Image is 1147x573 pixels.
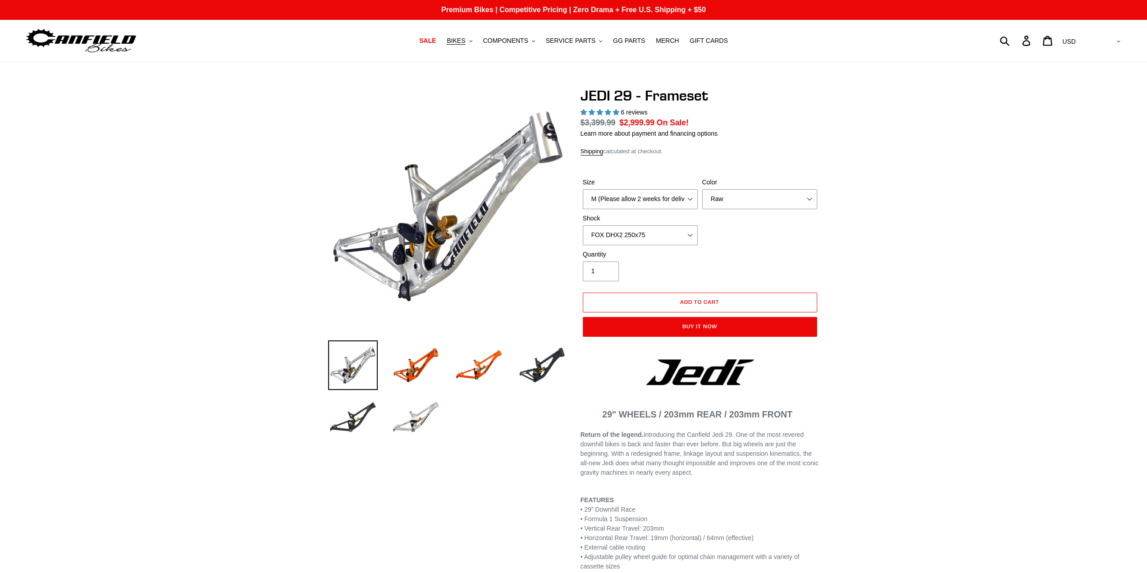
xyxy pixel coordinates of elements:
s: $3,399.99 [580,118,616,127]
button: SERVICE PARTS [541,35,607,47]
button: BIKES [442,35,476,47]
span: BIKES [447,37,465,45]
a: SALE [415,35,440,47]
span: On Sale! [657,117,689,128]
span: • Adjustable pulley wheel guide for optimal chain management with a variety of cassette sizes [580,553,800,570]
b: FEATURES [580,496,614,504]
label: Shock [583,214,698,223]
div: calculated at checkout. [580,147,819,156]
label: Size [583,178,698,187]
span: 6 reviews [621,109,647,116]
h1: JEDI 29 - Frameset [580,87,819,104]
img: Load image into Gallery viewer, JEDI 29 - Frameset [328,340,378,390]
span: Add to cart [680,298,719,305]
span: • External cable routing [580,544,645,551]
label: Quantity [583,250,698,259]
img: Load image into Gallery viewer, JEDI 29 - Frameset [328,393,378,442]
label: Color [702,178,817,187]
img: Load image into Gallery viewer, JEDI 29 - Frameset [391,393,441,442]
span: Introducing the Canfield Jedi 29. One of the most revered downhill bikes is back and faster than ... [580,431,818,476]
span: MERCH [656,37,679,45]
a: Shipping [580,148,603,156]
span: • 29” Downhill Race [580,506,635,513]
a: Learn more about payment and financing options [580,130,717,137]
a: GG PARTS [608,35,649,47]
span: SALE [419,37,436,45]
span: GIFT CARDS [690,37,728,45]
span: 5.00 stars [580,109,621,116]
img: Canfield Bikes [25,27,137,55]
b: Return of the legend. [580,431,644,438]
span: $2,999.99 [619,118,654,127]
a: MERCH [651,35,683,47]
span: COMPONENTS [483,37,528,45]
button: COMPONENTS [479,35,539,47]
span: • Vertical Rear Travel: 203mm • Horizontal Rear Travel: 19mm (horizontal) / 64mm (effective) [580,525,754,541]
img: Load image into Gallery viewer, JEDI 29 - Frameset [391,340,441,390]
button: Add to cart [583,293,817,312]
span: GG PARTS [613,37,645,45]
img: Load image into Gallery viewer, JEDI 29 - Frameset [454,340,504,390]
span: 29" WHEELS / 203mm REAR / 203mm FRONT [602,409,792,419]
a: GIFT CARDS [685,35,732,47]
img: Load image into Gallery viewer, JEDI 29 - Frameset [517,340,567,390]
button: Buy it now [583,317,817,337]
img: JEDI 29 - Frameset [330,89,565,324]
input: Search [1005,31,1028,50]
span: • Formula 1 Suspension [580,515,648,523]
span: SERVICE PARTS [546,37,595,45]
